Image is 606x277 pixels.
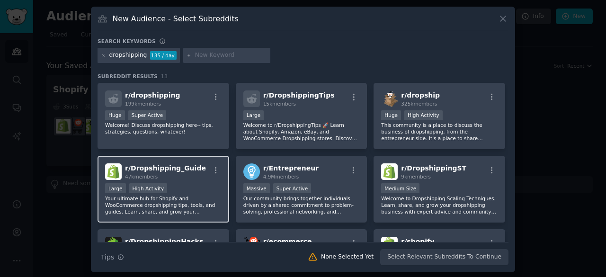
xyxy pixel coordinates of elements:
div: Super Active [128,110,167,120]
p: Your ultimate hub for Shopify and WooCommerce dropshipping tips, tools, and guides. Learn, share,... [105,195,222,215]
img: shopify [381,237,398,253]
span: r/ dropshipping [125,91,180,99]
span: r/ DropshippingTips [263,91,335,99]
h3: New Audience - Select Subreddits [113,14,239,24]
span: r/ DropshippingHacks [125,238,203,245]
span: 47k members [125,174,158,179]
div: Huge [105,110,125,120]
div: High Activity [404,110,443,120]
img: dropship [381,90,398,107]
span: r/ Dropshipping_Guide [125,164,206,172]
div: 135 / day [150,51,177,60]
div: Large [243,110,264,120]
div: Large [105,183,126,193]
span: 18 [161,73,168,79]
img: DropshippingHacks [105,237,122,253]
p: Welcome to r/DropshippingTips 🚀 Learn about Shopify, Amazon, eBay, and WooCommerce Dropshipping s... [243,122,360,142]
div: Huge [381,110,401,120]
p: Welcome! Discuss dropshipping here-- tips, strategies, questions, whatever! [105,122,222,135]
input: New Keyword [195,51,267,60]
div: High Activity [129,183,168,193]
span: r/ shopify [401,238,434,245]
img: Entrepreneur [243,163,260,180]
img: DropshippingST [381,163,398,180]
span: 15k members [263,101,296,107]
div: Medium Size [381,183,419,193]
div: dropshipping [109,51,147,60]
div: Super Active [273,183,312,193]
h3: Search keywords [98,38,156,45]
span: r/ ecommerce [263,238,312,245]
span: Tips [101,252,114,262]
img: Dropshipping_Guide [105,163,122,180]
span: 9k members [401,174,431,179]
span: r/ DropshippingST [401,164,466,172]
span: 4.9M members [263,174,299,179]
p: This community is a place to discuss the business of dropshipping, from the entrepreneur side. It... [381,122,498,142]
p: Our community brings together individuals driven by a shared commitment to problem-solving, profe... [243,195,360,215]
span: 325k members [401,101,437,107]
span: 199k members [125,101,161,107]
span: r/ Entrepreneur [263,164,319,172]
div: Massive [243,183,270,193]
p: Welcome to Dropshipping Scaling Techniques. Learn, share, and grow your dropshipping business wit... [381,195,498,215]
div: None Selected Yet [321,253,374,261]
img: ecommerce [243,237,260,253]
button: Tips [98,249,127,266]
span: r/ dropship [401,91,440,99]
span: Subreddit Results [98,73,158,80]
